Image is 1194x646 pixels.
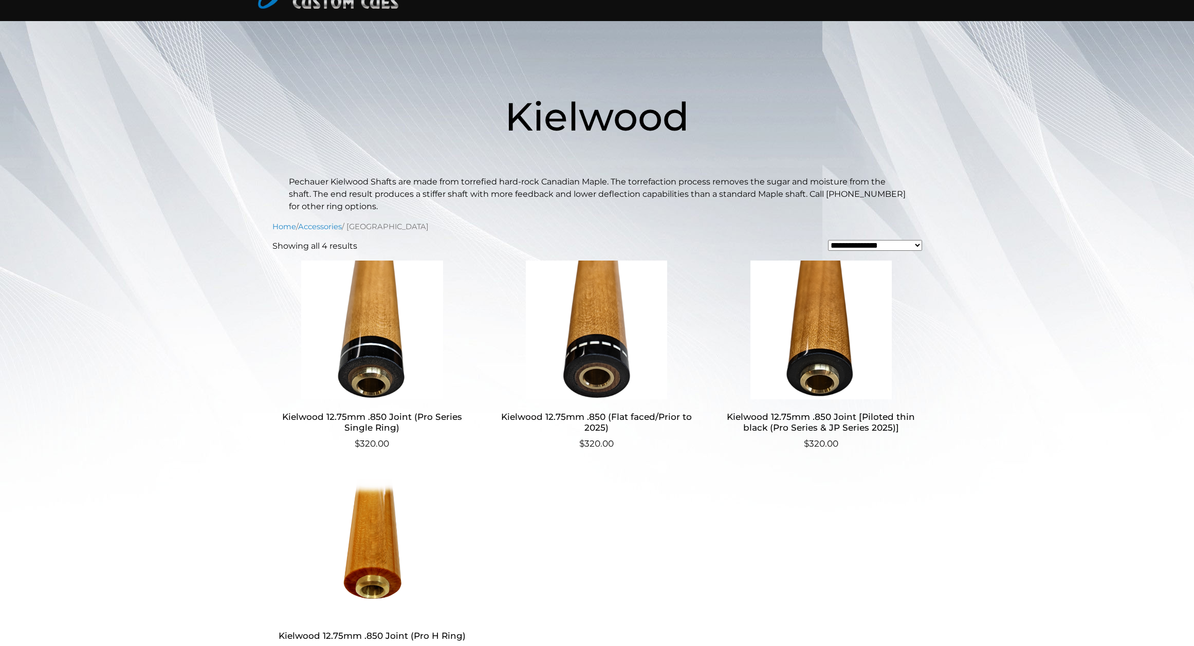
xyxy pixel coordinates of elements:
nav: Breadcrumb [272,221,922,232]
select: Shop order [828,240,922,251]
h2: Kielwood 12.75mm .850 Joint [Piloted thin black (Pro Series & JP Series 2025)] [721,408,921,437]
h2: Kielwood 12.75mm .850 Joint (Pro H Ring) [272,626,472,645]
a: Kielwood 12.75mm .850 (Flat faced/Prior to 2025) $320.00 [497,261,696,450]
p: Pechauer Kielwood Shafts are made from torrefied hard-rock Canadian Maple. The torrefaction proce... [289,176,906,213]
a: Home [272,222,296,231]
h2: Kielwood 12.75mm .850 Joint (Pro Series Single Ring) [272,408,472,437]
img: Kielwood 12.75mm .850 Joint (Pro H Ring) [272,479,472,618]
img: Kielwood 12.75mm .850 Joint (Pro Series Single Ring) [272,261,472,399]
img: Kielwood 12.75mm .850 (Flat faced/Prior to 2025) [497,261,696,399]
span: $ [355,438,360,449]
h2: Kielwood 12.75mm .850 (Flat faced/Prior to 2025) [497,408,696,437]
a: Accessories [298,222,342,231]
span: Kielwood [505,93,689,140]
a: Kielwood 12.75mm .850 Joint [Piloted thin black (Pro Series & JP Series 2025)] $320.00 [721,261,921,450]
bdi: 320.00 [355,438,389,449]
bdi: 320.00 [804,438,838,449]
span: $ [579,438,584,449]
img: Kielwood 12.75mm .850 Joint [Piloted thin black (Pro Series & JP Series 2025)] [721,261,921,399]
bdi: 320.00 [579,438,614,449]
span: $ [804,438,809,449]
p: Showing all 4 results [272,240,357,252]
a: Kielwood 12.75mm .850 Joint (Pro Series Single Ring) $320.00 [272,261,472,450]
